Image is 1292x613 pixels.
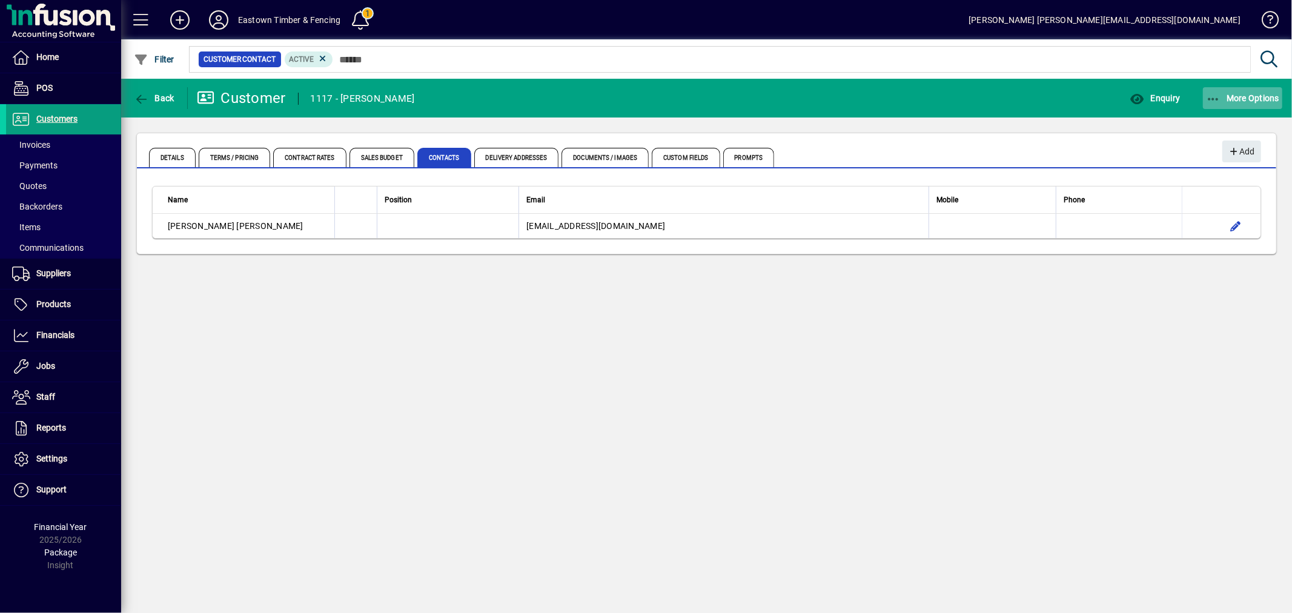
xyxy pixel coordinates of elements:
[474,148,559,167] span: Delivery Addresses
[1253,2,1277,42] a: Knowledge Base
[285,51,333,67] mat-chip: Activation Status: Active
[131,48,177,70] button: Filter
[417,148,471,167] span: Contacts
[1064,193,1085,207] span: Phone
[12,161,58,170] span: Payments
[36,83,53,93] span: POS
[936,193,958,207] span: Mobile
[526,221,665,231] span: [EMAIL_ADDRESS][DOMAIN_NAME]
[969,10,1241,30] div: [PERSON_NAME] [PERSON_NAME][EMAIL_ADDRESS][DOMAIN_NAME]
[6,351,121,382] a: Jobs
[131,87,177,109] button: Back
[12,181,47,191] span: Quotes
[134,55,174,64] span: Filter
[121,87,188,109] app-page-header-button: Back
[12,243,84,253] span: Communications
[36,392,55,402] span: Staff
[6,155,121,176] a: Payments
[723,148,775,167] span: Prompts
[36,454,67,463] span: Settings
[1206,93,1280,103] span: More Options
[149,148,196,167] span: Details
[526,193,545,207] span: Email
[1203,87,1283,109] button: More Options
[6,259,121,289] a: Suppliers
[1127,87,1183,109] button: Enquiry
[238,10,340,30] div: Eastown Timber & Fencing
[36,268,71,278] span: Suppliers
[12,140,50,150] span: Invoices
[168,193,188,207] span: Name
[1064,193,1174,207] div: Phone
[35,522,87,532] span: Financial Year
[168,193,327,207] div: Name
[36,485,67,494] span: Support
[6,73,121,104] a: POS
[273,148,346,167] span: Contract Rates
[36,52,59,62] span: Home
[652,148,720,167] span: Custom Fields
[936,193,1049,207] div: Mobile
[526,193,921,207] div: Email
[6,196,121,217] a: Backorders
[6,290,121,320] a: Products
[6,176,121,196] a: Quotes
[237,221,303,231] span: [PERSON_NAME]
[199,9,238,31] button: Profile
[44,548,77,557] span: Package
[311,89,415,108] div: 1117 - [PERSON_NAME]
[6,217,121,237] a: Items
[1226,216,1245,236] button: Edit
[6,134,121,155] a: Invoices
[1228,142,1254,162] span: Add
[36,114,78,124] span: Customers
[6,382,121,413] a: Staff
[199,148,271,167] span: Terms / Pricing
[350,148,414,167] span: Sales Budget
[6,42,121,73] a: Home
[36,330,75,340] span: Financials
[134,93,174,103] span: Back
[385,193,511,207] div: Position
[12,202,62,211] span: Backorders
[197,88,286,108] div: Customer
[6,413,121,443] a: Reports
[385,193,412,207] span: Position
[6,475,121,505] a: Support
[290,55,314,64] span: Active
[168,221,234,231] span: [PERSON_NAME]
[36,361,55,371] span: Jobs
[562,148,649,167] span: Documents / Images
[6,237,121,258] a: Communications
[36,423,66,432] span: Reports
[1130,93,1180,103] span: Enquiry
[36,299,71,309] span: Products
[1222,141,1261,162] button: Add
[204,53,276,65] span: Customer Contact
[12,222,41,232] span: Items
[6,444,121,474] a: Settings
[161,9,199,31] button: Add
[6,320,121,351] a: Financials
